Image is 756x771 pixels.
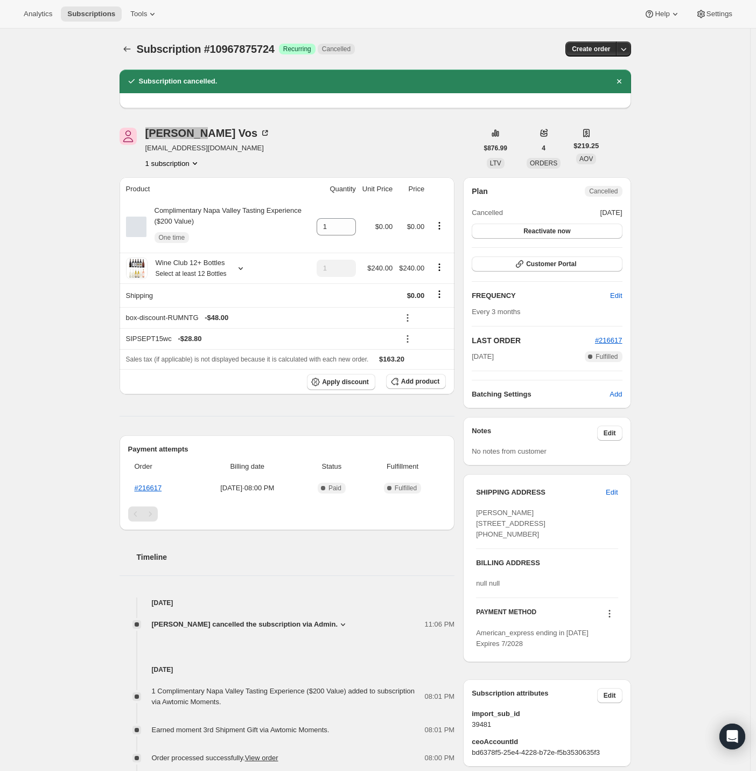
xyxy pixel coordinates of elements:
[719,724,745,749] div: Open Intercom Messenger
[313,177,359,201] th: Quantity
[67,10,115,18] span: Subscriptions
[367,264,393,272] span: $240.00
[120,664,455,675] h4: [DATE]
[603,386,628,403] button: Add
[597,688,622,703] button: Edit
[245,754,278,762] a: View order
[526,260,576,268] span: Customer Portal
[472,207,503,218] span: Cancelled
[472,389,610,400] h6: Batching Settings
[156,270,227,277] small: Select at least 12 Bottles
[386,374,446,389] button: Add product
[24,10,52,18] span: Analytics
[120,177,313,201] th: Product
[472,737,622,747] span: ceoAccountId
[612,74,627,89] button: Dismiss notification
[431,220,448,232] button: Product actions
[359,177,396,201] th: Unit Price
[61,6,122,22] button: Subscriptions
[472,224,622,239] button: Reactivate now
[152,754,278,762] span: Order processed successfully.
[431,288,448,300] button: Shipping actions
[599,484,624,501] button: Edit
[425,691,455,702] span: 08:01 PM
[178,334,201,344] span: - $28.80
[472,186,488,197] h2: Plan
[476,629,589,648] span: American_express ending in [DATE] Expires 7/2028
[126,312,393,323] div: box-discount-RUMNTG
[152,687,415,706] span: 1 Complimentary Napa Valley Tasting Experience ($200 Value) added to subscription via Awtomic Mom...
[120,598,455,608] h4: [DATE]
[589,187,618,196] span: Cancelled
[706,10,732,18] span: Settings
[484,144,507,152] span: $876.99
[606,487,618,498] span: Edit
[573,141,599,151] span: $219.25
[476,487,606,498] h3: SHIPPING ADDRESS
[638,6,687,22] button: Help
[472,426,597,441] h3: Notes
[595,335,622,346] button: #216617
[689,6,739,22] button: Settings
[366,461,439,472] span: Fulfillment
[128,506,446,522] nav: Pagination
[137,552,455,562] h2: Timeline
[472,335,595,346] h2: LAST ORDER
[595,336,622,344] span: #216617
[478,141,514,156] button: $876.99
[425,619,455,630] span: 11:06 PM
[145,128,271,138] div: [PERSON_NAME] Vos
[572,45,610,53] span: Create order
[152,619,349,630] button: [PERSON_NAME] cancelled the subscription via Admin.
[542,144,545,152] span: 4
[476,509,545,538] span: [PERSON_NAME] [STREET_ADDRESS] [PHONE_NUMBER]
[197,483,298,494] span: [DATE] · 08:00 PM
[283,45,311,53] span: Recurring
[490,159,501,167] span: LTV
[425,753,455,763] span: 08:00 PM
[610,290,622,301] span: Edit
[197,461,298,472] span: Billing date
[476,579,500,587] span: null null
[472,719,622,730] span: 39481
[152,619,338,630] span: [PERSON_NAME] cancelled the subscription via Admin.
[128,455,194,478] th: Order
[17,6,59,22] button: Analytics
[565,41,617,57] button: Create order
[128,444,446,455] h2: Payment attempts
[472,351,494,362] span: [DATE]
[530,159,557,167] span: ORDERS
[135,484,162,492] a: #216617
[396,177,428,201] th: Price
[476,558,618,568] h3: BILLING ADDRESS
[137,43,275,55] span: Subscription #10967875724
[476,608,536,622] h3: PAYMENT METHOD
[472,688,597,703] h3: Subscription attributes
[600,207,622,218] span: [DATE]
[145,143,271,154] span: [EMAIL_ADDRESS][DOMAIN_NAME]
[655,10,669,18] span: Help
[304,461,359,472] span: Status
[322,378,369,386] span: Apply discount
[472,308,520,316] span: Every 3 months
[145,158,200,169] button: Product actions
[604,287,628,304] button: Edit
[472,290,610,301] h2: FREQUENCY
[472,256,622,272] button: Customer Portal
[375,223,393,231] span: $0.00
[472,709,622,719] span: import_sub_id
[159,233,185,242] span: One time
[120,283,313,307] th: Shipping
[407,291,425,300] span: $0.00
[130,10,147,18] span: Tools
[523,227,570,235] span: Reactivate now
[604,429,616,437] span: Edit
[322,45,351,53] span: Cancelled
[579,155,593,163] span: AOV
[472,447,547,455] span: No notes from customer
[139,76,218,87] h2: Subscription cancelled.
[401,377,439,386] span: Add product
[126,334,393,344] div: SIPSEPT15wc
[425,725,455,735] span: 08:01 PM
[535,141,552,156] button: 4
